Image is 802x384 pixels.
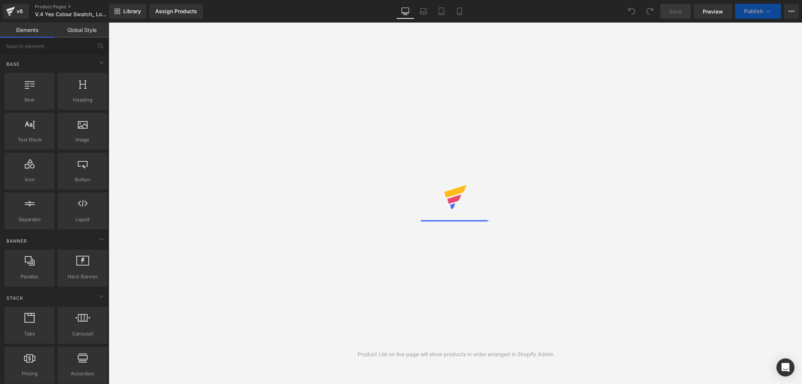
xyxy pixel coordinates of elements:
[744,8,763,14] span: Publish
[7,176,52,184] span: Icon
[7,273,52,281] span: Parallax
[784,4,799,19] button: More
[60,216,105,223] span: Liquid
[450,4,468,19] a: Mobile
[7,96,52,104] span: Row
[109,4,146,19] a: New Library
[60,176,105,184] span: Button
[60,96,105,104] span: Heading
[60,136,105,144] span: Image
[694,4,732,19] a: Preview
[7,216,52,223] span: Separator
[432,4,450,19] a: Tablet
[642,4,657,19] button: Redo
[735,4,781,19] button: Publish
[15,6,24,16] div: v6
[35,11,107,17] span: V.4 Yes Colour Swatch_ Loungewear Template
[6,61,20,68] span: Base
[7,136,52,144] span: Text Block
[35,4,121,10] a: Product Pages
[6,237,28,244] span: Banner
[6,294,24,302] span: Stack
[669,8,682,15] span: Save
[358,350,553,358] div: Product List on live page will show products in order arranged in Shopify Admin
[60,370,105,378] span: Accordion
[703,8,723,15] span: Preview
[414,4,432,19] a: Laptop
[60,273,105,281] span: Hero Banner
[7,330,52,338] span: Tabs
[123,8,141,15] span: Library
[396,4,414,19] a: Desktop
[3,4,29,19] a: v6
[7,370,52,378] span: Pricing
[55,23,109,38] a: Global Style
[155,8,197,14] div: Assign Products
[60,330,105,338] span: Carousel
[624,4,639,19] button: Undo
[776,358,794,376] div: Open Intercom Messenger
